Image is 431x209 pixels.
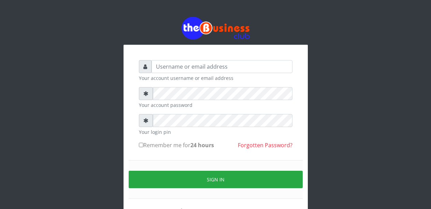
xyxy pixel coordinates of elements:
[129,171,303,188] button: Sign in
[139,101,292,109] small: Your account password
[139,143,143,147] input: Remember me for24 hours
[139,128,292,136] small: Your login pin
[190,141,214,149] b: 24 hours
[152,60,292,73] input: Username or email address
[238,141,292,149] a: Forgotten Password?
[139,141,214,149] label: Remember me for
[139,74,292,82] small: Your account username or email address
